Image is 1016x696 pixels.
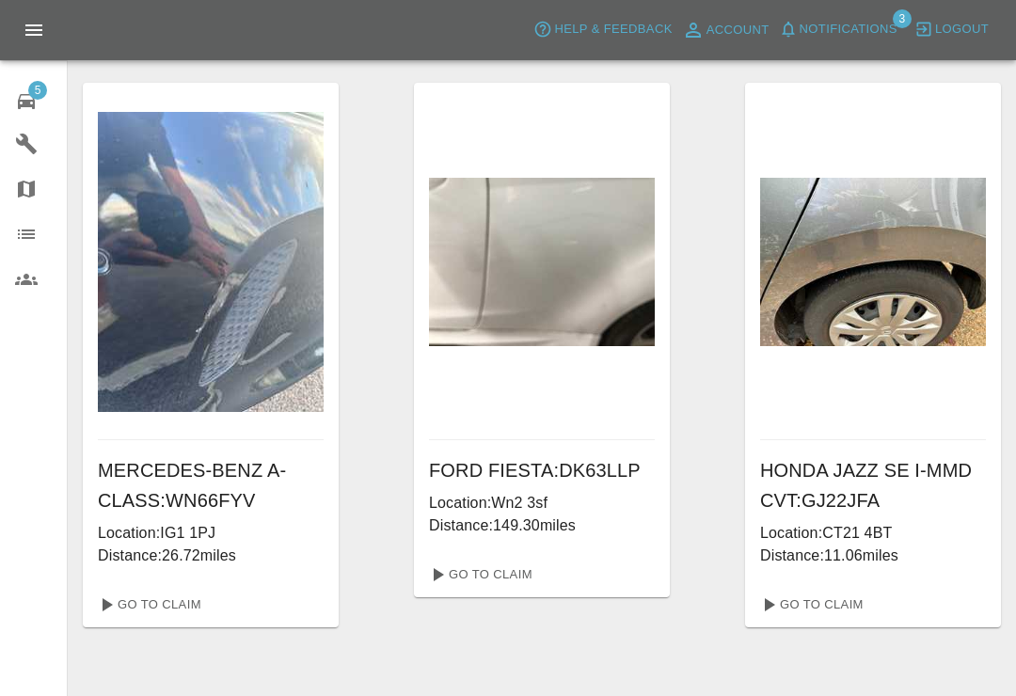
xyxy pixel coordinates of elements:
[98,522,324,545] p: Location: IG1 1PJ
[800,19,897,40] span: Notifications
[98,545,324,567] p: Distance: 26.72 miles
[421,560,537,590] a: Go To Claim
[11,8,56,53] button: Open drawer
[98,455,324,515] h6: MERCEDES-BENZ A-CLASS : WN66FYV
[429,455,655,485] h6: FORD FIESTA : DK63LLP
[935,19,989,40] span: Logout
[774,15,902,44] button: Notifications
[554,19,672,40] span: Help & Feedback
[28,81,47,100] span: 5
[90,590,206,620] a: Go To Claim
[429,492,655,514] p: Location: Wn2 3sf
[760,522,986,545] p: Location: CT21 4BT
[677,15,774,45] a: Account
[760,455,986,515] h6: HONDA JAZZ SE I-MMD CVT : GJ22JFA
[910,15,993,44] button: Logout
[893,9,912,28] span: 3
[706,20,770,41] span: Account
[429,514,655,537] p: Distance: 149.30 miles
[753,590,868,620] a: Go To Claim
[529,15,676,44] button: Help & Feedback
[760,545,986,567] p: Distance: 11.06 miles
